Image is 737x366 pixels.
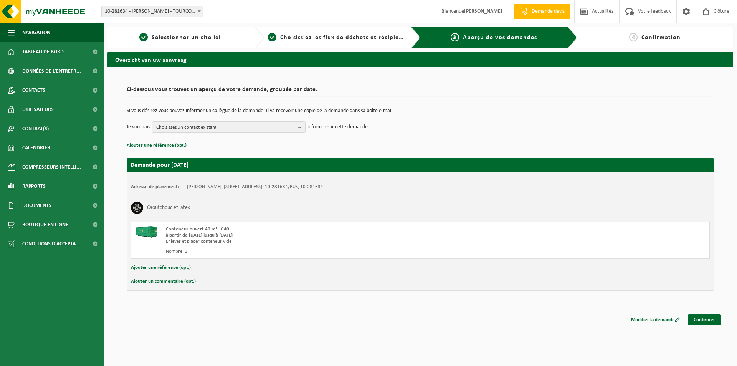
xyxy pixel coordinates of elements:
[111,33,249,42] a: 1Sélectionner un site ici
[156,122,295,133] span: Choisissez un contact existant
[307,121,369,133] p: informer sur cette demande.
[139,33,148,41] span: 1
[101,6,203,17] span: 10-281634 - DEWILDE SAS - TOURCOING
[22,23,50,42] span: Navigation
[514,4,570,19] a: Demande devis
[152,35,220,41] span: Sélectionner un site ici
[641,35,681,41] span: Confirmation
[688,314,721,325] a: Confirmer
[135,226,158,238] img: HK-XC-40-GN-00.png
[131,184,179,189] strong: Adresse de placement:
[127,121,150,133] p: Je voudrais
[127,108,714,114] p: Si vous désirez vous pouvez informer un collègue de la demande. Il va recevoir une copie de la de...
[166,233,233,238] strong: à partir de [DATE] jusqu'à [DATE]
[127,141,187,151] button: Ajouter une référence (opt.)
[107,52,733,67] h2: Overzicht van uw aanvraag
[22,61,81,81] span: Données de l'entrepr...
[464,8,502,14] strong: [PERSON_NAME]
[131,277,196,287] button: Ajouter un commentaire (opt.)
[22,157,81,177] span: Compresseurs intelli...
[22,177,46,196] span: Rapports
[22,81,45,100] span: Contacts
[166,238,451,245] div: Enlever et placer conteneur vide
[268,33,405,42] a: 2Choisissiez les flux de déchets et récipients
[102,6,203,17] span: 10-281634 - DEWILDE SAS - TOURCOING
[131,263,191,273] button: Ajouter une référence (opt.)
[152,121,306,133] button: Choisissez un contact existant
[22,100,54,119] span: Utilisateurs
[268,33,276,41] span: 2
[166,227,229,232] span: Conteneur ouvert 40 m³ - C40
[463,35,537,41] span: Aperçu de vos demandes
[629,33,638,41] span: 4
[22,119,49,138] span: Contrat(s)
[187,184,325,190] td: [PERSON_NAME], [STREET_ADDRESS] (10-281634/BUS, 10-281634)
[625,314,686,325] a: Modifier la demande
[451,33,459,41] span: 3
[22,234,80,253] span: Conditions d'accepta...
[22,138,50,157] span: Calendrier
[147,202,190,214] h3: Caoutchouc et latex
[127,86,714,97] h2: Ci-dessous vous trouvez un aperçu de votre demande, groupée par date.
[22,215,68,234] span: Boutique en ligne
[22,196,51,215] span: Documents
[280,35,408,41] span: Choisissiez les flux de déchets et récipients
[131,162,188,168] strong: Demande pour [DATE]
[166,248,451,255] div: Nombre: 1
[22,42,64,61] span: Tableau de bord
[530,8,567,15] span: Demande devis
